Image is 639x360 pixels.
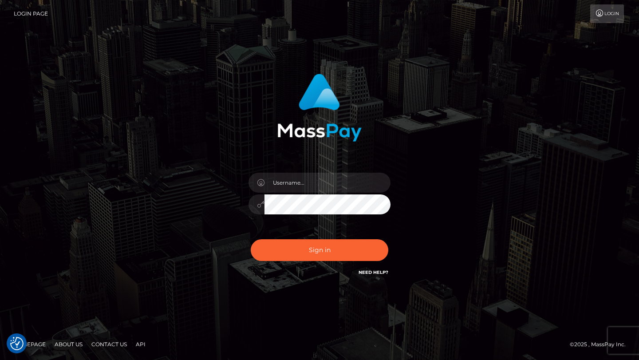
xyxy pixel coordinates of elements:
button: Consent Preferences [10,337,24,350]
a: Login Page [14,4,48,23]
a: Contact Us [88,337,130,351]
img: MassPay Login [277,74,362,142]
button: Sign in [251,239,388,261]
img: Revisit consent button [10,337,24,350]
a: About Us [51,337,86,351]
a: Homepage [10,337,49,351]
a: Login [590,4,624,23]
input: Username... [264,173,390,193]
a: Need Help? [359,269,388,275]
div: © 2025 , MassPay Inc. [570,340,632,349]
a: API [132,337,149,351]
